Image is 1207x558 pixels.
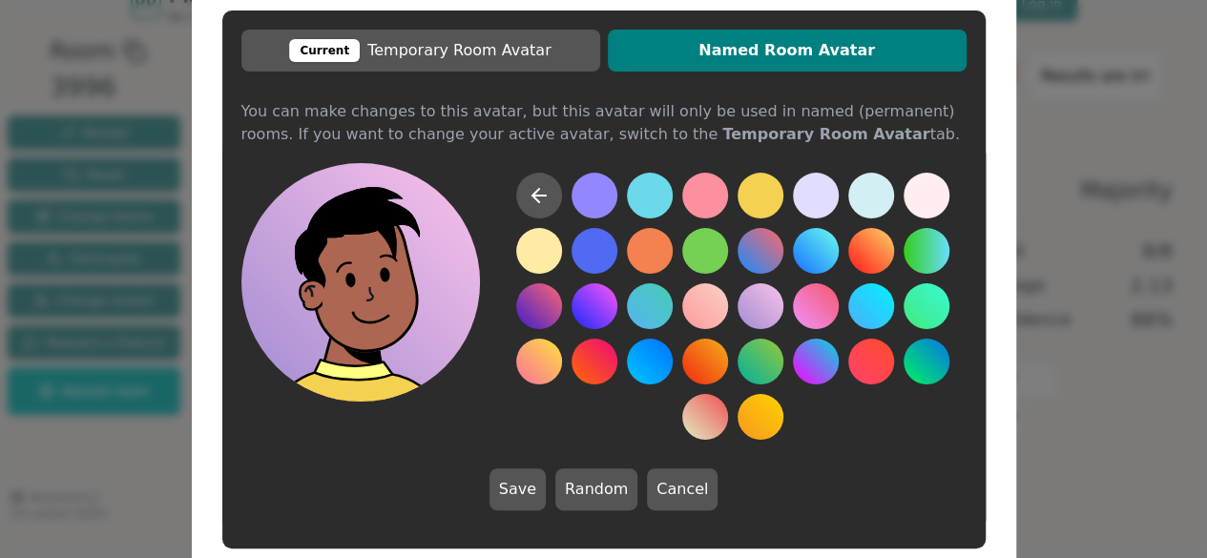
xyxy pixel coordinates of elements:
[608,30,967,72] button: Named Room Avatar
[489,468,546,510] button: Save
[617,39,957,62] span: Named Room Avatar
[251,39,591,62] span: Temporary Room Avatar
[722,125,929,143] b: Temporary Room Avatar
[555,468,637,510] button: Random
[647,468,718,510] button: Cancel
[241,30,600,72] button: CurrentTemporary Room Avatar
[289,39,360,62] div: Current
[241,100,967,115] div: You can make changes to this avatar, but this avatar will only be used in named (permanent) rooms...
